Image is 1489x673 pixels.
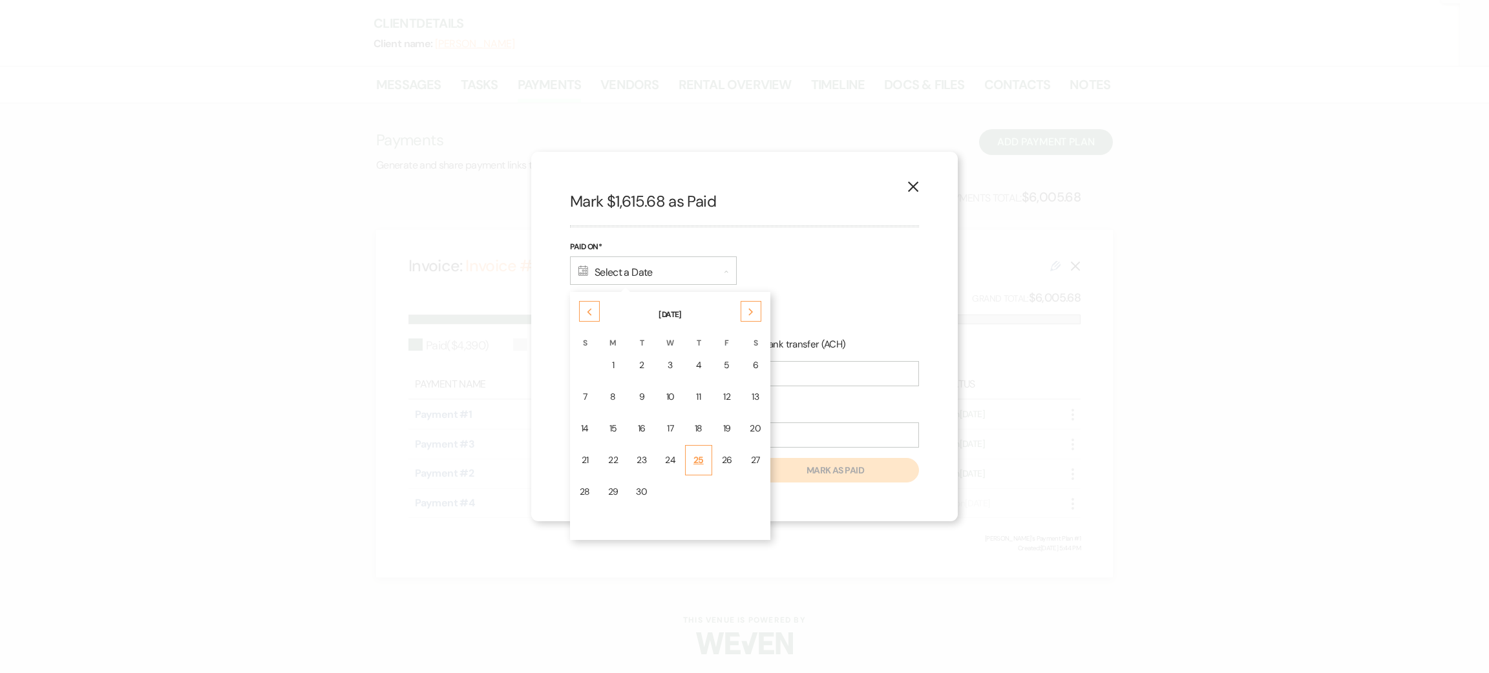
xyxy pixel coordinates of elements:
[722,390,732,404] div: 12
[580,485,590,499] div: 28
[693,453,704,467] div: 25
[713,322,741,349] th: F
[570,256,737,285] div: Select a Date
[608,358,618,372] div: 1
[570,191,919,212] h2: Mark $1,615.68 as Paid
[580,453,590,467] div: 21
[636,358,647,372] div: 2
[752,458,919,482] button: Mark as paid
[636,453,647,467] div: 23
[693,390,704,404] div: 11
[608,485,618,499] div: 29
[665,390,675,404] div: 10
[741,322,769,349] th: S
[608,422,618,435] div: 15
[718,336,846,353] label: Online bank transfer (ACH)
[571,322,598,349] th: S
[608,453,618,467] div: 22
[750,422,761,435] div: 20
[636,422,647,435] div: 16
[636,390,647,404] div: 9
[628,322,655,349] th: T
[693,358,704,372] div: 4
[750,358,761,372] div: 6
[580,390,590,404] div: 7
[665,358,675,372] div: 3
[722,358,732,372] div: 5
[722,422,732,435] div: 19
[685,322,712,349] th: T
[657,322,684,349] th: W
[580,422,590,435] div: 14
[608,390,618,404] div: 8
[722,453,732,467] div: 26
[570,240,737,254] label: Paid On*
[571,293,769,320] th: [DATE]
[693,422,704,435] div: 18
[665,422,675,435] div: 17
[600,322,627,349] th: M
[665,453,675,467] div: 24
[636,485,647,499] div: 30
[750,453,761,467] div: 27
[750,390,761,404] div: 13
